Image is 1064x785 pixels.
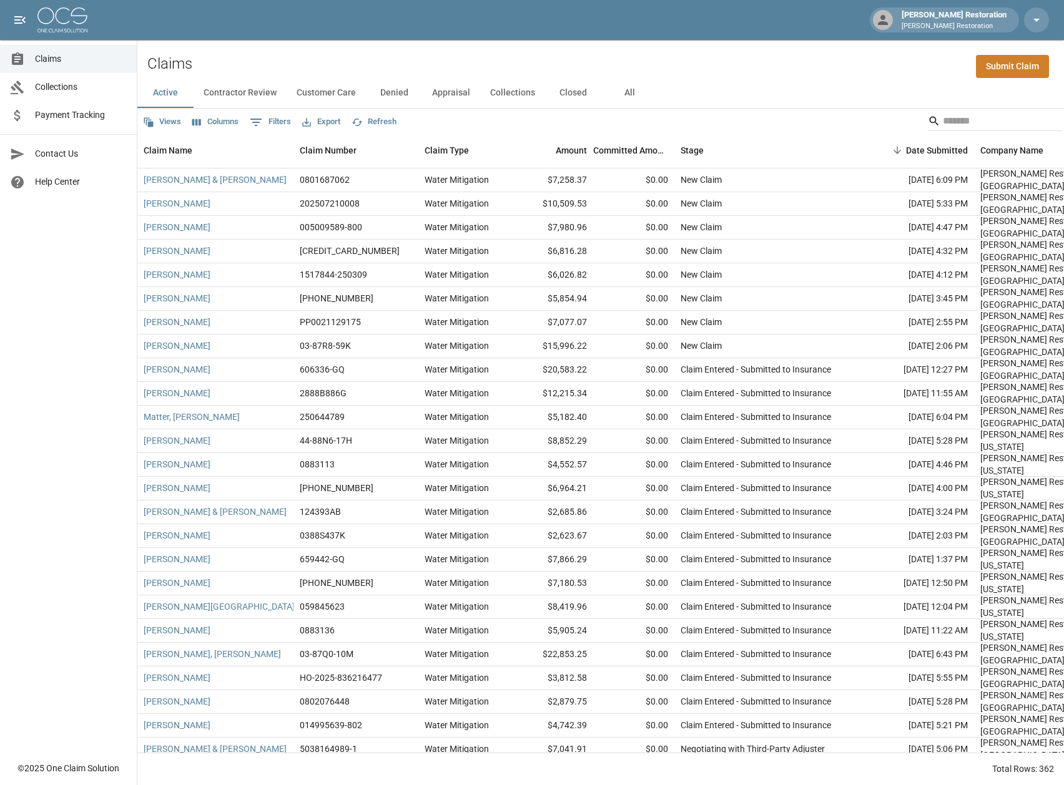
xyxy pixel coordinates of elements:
div: New Claim [681,245,722,257]
div: 5038164989-1 [300,743,357,755]
div: Water Mitigation [425,553,489,565]
div: [DATE] 5:06 PM [862,738,974,761]
div: $0.00 [593,334,674,358]
div: Water Mitigation [425,624,489,636]
div: 44-88N6-17H [300,434,352,447]
div: 0883113 [300,458,335,471]
div: Water Mitigation [425,458,489,471]
div: Claim Entered - Submitted to Insurance [681,600,831,613]
a: [PERSON_NAME] [144,624,210,636]
div: $8,419.96 [512,595,593,619]
div: 250644789 [300,411,345,423]
div: New Claim [681,197,722,210]
div: [DATE] 5:33 PM [862,192,974,216]
div: Claim Entered - Submitted to Insurance [681,553,831,565]
div: Water Mitigation [425,695,489,708]
div: 01-009-126102 [300,482,373,494]
div: $0.00 [593,548,674,572]
div: Claim Type [418,133,512,168]
div: $0.00 [593,358,674,382]
div: 0883136 [300,624,335,636]
div: $0.00 [593,168,674,192]
div: $0.00 [593,500,674,524]
div: Water Mitigation [425,648,489,660]
div: Water Mitigation [425,268,489,281]
div: [DATE] 6:09 PM [862,168,974,192]
div: $2,685.86 [512,500,593,524]
button: Appraisal [422,78,480,108]
button: open drawer [7,7,32,32]
button: All [601,78,658,108]
a: [PERSON_NAME] [144,529,210,542]
div: Claim Name [144,133,192,168]
a: [PERSON_NAME] [144,719,210,731]
div: $10,509.53 [512,192,593,216]
a: [PERSON_NAME] [144,316,210,328]
a: [PERSON_NAME] [144,363,210,376]
a: [PERSON_NAME] [144,434,210,447]
div: Date Submitted [862,133,974,168]
div: Water Mitigation [425,316,489,328]
a: [PERSON_NAME] [144,577,210,589]
div: Water Mitigation [425,387,489,399]
div: Water Mitigation [425,743,489,755]
div: 0802076448 [300,695,350,708]
div: $8,852.29 [512,429,593,453]
div: $0.00 [593,643,674,666]
div: Claim Entered - Submitted to Insurance [681,482,831,494]
div: Water Mitigation [425,339,489,352]
div: [PERSON_NAME] Restoration [897,9,1012,31]
div: $0.00 [593,595,674,619]
div: Stage [674,133,862,168]
div: [DATE] 5:21 PM [862,714,974,738]
div: 005009589-800 [300,221,362,233]
div: $3,812.58 [512,666,593,690]
div: [DATE] 11:55 AM [862,382,974,406]
a: [PERSON_NAME] [144,553,210,565]
a: [PERSON_NAME] [144,671,210,684]
div: $0.00 [593,619,674,643]
div: Claim Entered - Submitted to Insurance [681,363,831,376]
div: [DATE] 4:12 PM [862,263,974,287]
a: [PERSON_NAME][GEOGRAPHIC_DATA] [144,600,295,613]
div: $7,980.96 [512,216,593,240]
div: New Claim [681,268,722,281]
div: $0.00 [593,477,674,500]
button: Denied [366,78,422,108]
div: [DATE] 5:55 PM [862,666,974,690]
div: Search [928,111,1062,134]
div: 202507210008 [300,197,360,210]
button: Active [137,78,194,108]
button: Select columns [189,112,242,132]
div: $7,180.53 [512,572,593,595]
div: [DATE] 1:37 PM [862,548,974,572]
button: Refresh [348,112,400,132]
div: 014995639-802 [300,719,362,731]
div: 03-87R8-59K [300,339,351,352]
div: dynamic tabs [137,78,1064,108]
a: [PERSON_NAME] [144,387,210,399]
div: Water Mitigation [425,482,489,494]
div: PP0021129175 [300,316,361,328]
a: [PERSON_NAME] & [PERSON_NAME] [144,743,287,755]
div: Claim Entered - Submitted to Insurance [681,624,831,636]
div: [DATE] 6:43 PM [862,643,974,666]
div: $0.00 [593,311,674,334]
div: $0.00 [593,714,674,738]
div: 01-009-133079 [300,577,373,589]
div: [DATE] 2:03 PM [862,524,974,548]
div: Committed Amount [593,133,674,168]
h2: Claims [147,55,192,73]
div: Water Mitigation [425,245,489,257]
a: [PERSON_NAME] [144,339,210,352]
div: $22,853.25 [512,643,593,666]
div: Claim Entered - Submitted to Insurance [681,695,831,708]
span: Payment Tracking [35,109,127,122]
a: [PERSON_NAME] [144,695,210,708]
div: New Claim [681,316,722,328]
div: Claim Entered - Submitted to Insurance [681,648,831,660]
a: [PERSON_NAME] [144,458,210,471]
div: $20,583.22 [512,358,593,382]
div: Total Rows: 362 [992,763,1054,775]
div: $0.00 [593,287,674,311]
